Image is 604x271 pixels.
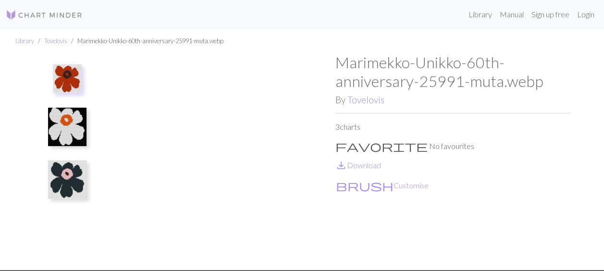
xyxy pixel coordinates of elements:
button: CustomiseCustomise [335,179,429,192]
i: Favourite [335,140,428,152]
a: Library [465,5,496,24]
p: 3 charts [335,121,570,133]
img: Logo [6,9,83,21]
span: save_alt [335,159,347,172]
a: Tovelovis [347,94,384,105]
li: Marimekko-Unikko-60th-anniversary-25991-muta.webp [67,37,223,46]
i: Customise [336,180,394,191]
img: Copy of Marimekko-Unikko-60th-anniversary-25991-muta.webp [48,108,86,146]
a: Login [573,5,598,24]
img: BLÅ [48,160,86,199]
img: SENASTE [100,53,335,270]
h1: Marimekko-Unikko-60th-anniversary-25991-muta.webp [335,53,570,90]
i: Download [335,160,347,171]
a: Tovelovis [44,37,67,45]
span: favorite [335,139,428,153]
a: Manual [496,5,528,24]
img: SENASTE [53,64,82,93]
a: Library [15,37,34,45]
span: brush [336,179,394,192]
a: Sign up free [528,5,573,24]
p: No favourites [335,140,570,152]
h2: By [335,94,570,105]
a: DownloadDownload [335,160,381,170]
